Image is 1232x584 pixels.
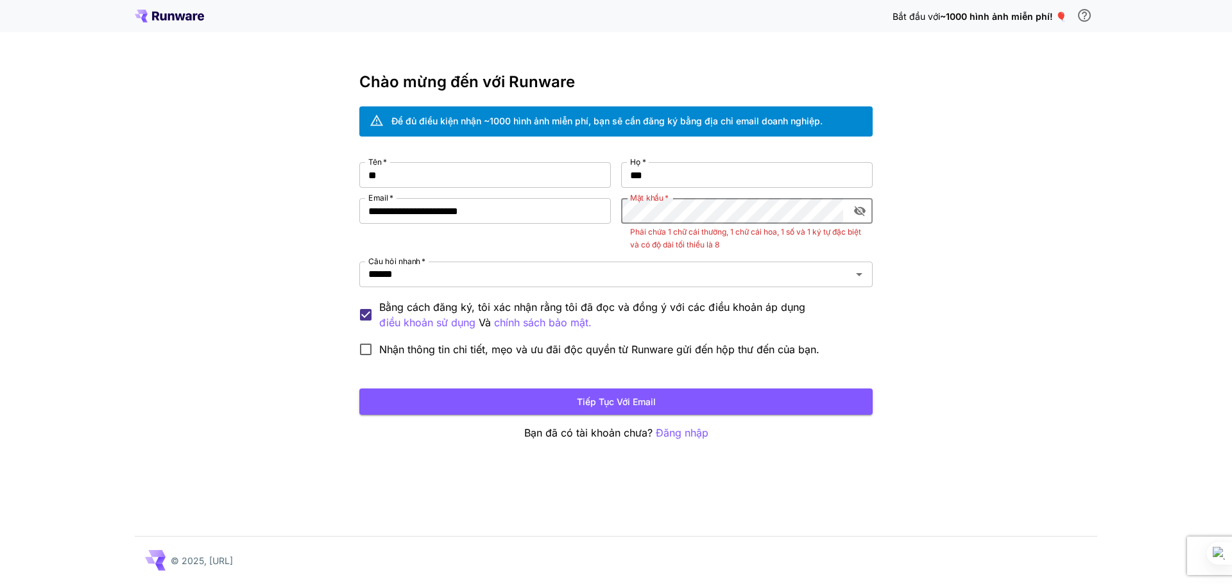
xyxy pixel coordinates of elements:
font: Nhận thông tin chi tiết, mẹo và ưu đãi độc quyền từ Runware gửi đến hộp thư đến của bạn. [379,343,819,356]
font: ~1000 hình ảnh miễn phí! 🎈 [940,11,1066,22]
button: bật/tắt hiển thị mật khẩu [848,199,871,222]
font: Bắt đầu với [893,11,940,22]
button: Mở [850,265,868,283]
font: Và [479,316,491,329]
font: Để đủ điều kiện nhận ~1000 hình ảnh miễn phí, bạn sẽ cần đăng ký bằng địa chỉ email doanh nghiệp. [391,115,823,126]
font: Bằng cách đăng ký, tôi xác nhận rằng tôi đã đọc và đồng ý với các điều khoản áp dụng [379,301,805,313]
font: Câu hỏi nhanh [368,256,420,266]
font: Phải chứa 1 chữ cái thường, 1 chữ cái hoa, 1 số và 1 ký tự đặc biệt và có độ dài tối thiểu là 8 [630,227,861,249]
font: Chào mừng đến với Runware [359,72,575,91]
font: Họ [630,157,641,167]
font: chính sách bảo mật. [494,316,592,329]
font: Tiếp tục với email [577,396,656,407]
font: điều khoản sử dụng [379,316,475,329]
font: Email [368,193,388,203]
button: Bằng cách đăng ký, tôi xác nhận rằng tôi đã đọc và đồng ý với các điều khoản áp dụng Và chính sác... [379,315,475,331]
font: © 2025, [URL] [171,555,233,566]
button: Tiếp tục với email [359,388,873,415]
font: Tên [368,157,381,167]
button: Đăng nhập [656,425,708,441]
font: Đăng nhập [656,426,708,439]
button: Để đủ điều kiện nhận tín dụng miễn phí, bạn cần đăng ký bằng địa chỉ email doanh nghiệp và nhấp v... [1072,3,1097,28]
button: Bằng cách đăng ký, tôi xác nhận rằng tôi đã đọc và đồng ý với các điều khoản áp dụng điều khoản s... [494,315,592,331]
font: Bạn đã có tài khoản chưa? [524,426,653,439]
font: Mật khẩu [630,193,663,203]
